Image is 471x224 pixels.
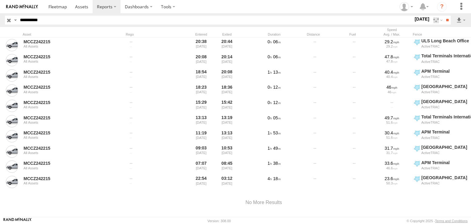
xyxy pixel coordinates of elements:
a: Terms and Conditions [435,219,468,223]
span: 1 [268,161,272,166]
span: 12 [273,85,281,90]
div: 29.2 [374,44,409,48]
div: 11:19 [DATE] [190,129,213,143]
div: 10:53 [DATE] [215,145,239,159]
span: 12 [273,100,281,105]
a: MCCZ242215 [24,160,108,166]
i: ? [437,2,447,12]
div: 20:44 [DATE] [215,38,239,52]
div: All Assets [24,44,108,48]
div: 08:45 [DATE] [215,160,239,174]
span: 06 [273,54,281,59]
div: 50.3 [374,181,409,185]
span: 0 [268,115,272,120]
div: Version: 308.00 [208,219,231,223]
div: 31.7 [374,145,409,151]
span: 13 [273,70,281,75]
div: 33.6 [374,160,409,166]
div: Asset [23,32,109,37]
div: 18:54 [DATE] [190,68,213,83]
div: 51.6 [374,136,409,139]
div: 23.6 [374,176,409,181]
div: 13:13 [DATE] [190,114,213,128]
span: 1 [268,146,272,151]
span: 05 [273,115,281,120]
div: 09:03 [DATE] [190,145,213,159]
span: 4 [268,176,272,181]
div: 03:12 [DATE] [215,175,239,189]
div: All Assets [24,105,108,109]
span: 53 [273,130,281,135]
span: 0 [268,100,272,105]
div: 15:42 [DATE] [215,99,239,113]
div: 46.6 [374,166,409,170]
div: 20:08 [DATE] [215,68,239,83]
div: 07:07 [DATE] [190,160,213,174]
span: 0 [268,39,272,44]
span: 0 [268,85,272,90]
span: 38 [273,161,281,166]
a: MCCZ242215 [24,54,108,60]
div: All Assets [24,136,108,139]
div: All Assets [24,90,108,94]
a: MCCZ242215 [24,84,108,90]
div: 31.7 [374,151,409,155]
a: MCCZ242215 [24,69,108,75]
div: 18:36 [DATE] [215,84,239,98]
a: MCCZ242215 [24,130,108,136]
div: Zulema McIntosch [397,2,415,11]
label: Search Filter Options [431,16,444,25]
div: 13:13 [DATE] [215,129,239,143]
span: 49 [273,146,281,151]
div: 40.4 [374,69,409,75]
div: Entered [190,32,213,37]
div: 20:14 [DATE] [215,53,239,67]
a: Visit our Website [3,218,32,224]
div: 29.2 [374,39,409,44]
span: 0 [268,54,272,59]
div: 13:19 [DATE] [215,114,239,128]
label: Search Query [13,16,18,25]
div: 47.8 [374,54,409,60]
div: 30.4 [374,130,409,136]
div: Distance [295,32,332,37]
a: MCCZ242215 [24,176,108,181]
div: Duration [256,32,293,37]
div: All Assets [24,181,108,185]
label: [DATE] [413,16,431,22]
a: MCCZ242215 [24,39,108,44]
div: Fuel [334,32,371,37]
img: rand-logo.svg [6,5,38,9]
div: All Assets [24,121,108,124]
div: All Assets [24,151,108,155]
div: 20:08 [DATE] [190,53,213,67]
span: 1 [268,130,272,135]
span: 1 [268,70,272,75]
div: Exited [215,32,239,37]
a: MCCZ242215 [24,145,108,151]
div: 46 [374,90,409,94]
div: 20:38 [DATE] [190,38,213,52]
div: All Assets [24,166,108,170]
span: 06 [273,39,281,44]
a: MCCZ242215 [24,100,108,105]
div: 15:29 [DATE] [190,99,213,113]
div: All Assets [24,60,108,63]
div: 46 [374,84,409,90]
div: 47.8 [374,60,409,63]
div: All Assets [24,75,108,79]
div: 18:23 [DATE] [190,84,213,98]
a: MCCZ242215 [24,115,108,121]
div: © Copyright 2025 - [407,219,468,223]
div: 40.4 [374,75,409,79]
div: 49.7 [374,115,409,121]
span: 18 [273,176,281,181]
div: 51.6 [374,121,409,124]
div: 22:54 [DATE] [190,175,213,189]
div: Rego [126,32,187,37]
label: Export results as... [456,16,466,25]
